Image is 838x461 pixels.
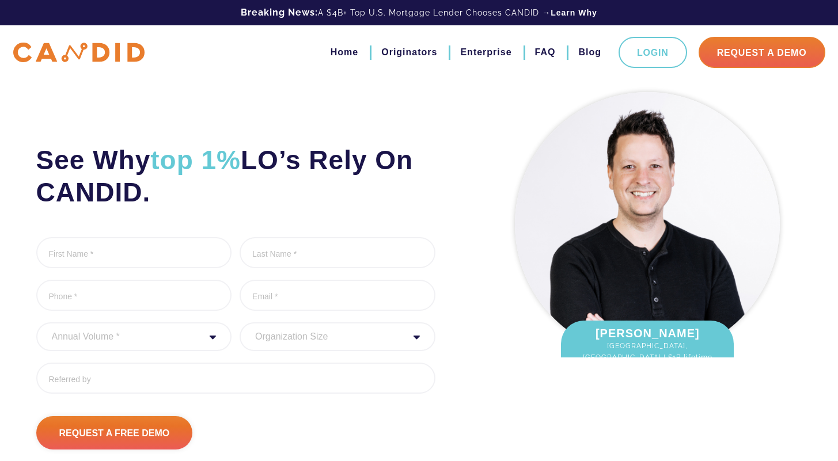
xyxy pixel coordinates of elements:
[240,237,435,268] input: Last Name *
[699,37,825,68] a: Request A Demo
[578,43,601,62] a: Blog
[36,280,232,311] input: Phone *
[535,43,556,62] a: FAQ
[150,145,241,175] span: top 1%
[13,43,145,63] img: CANDID APP
[572,340,722,375] span: [GEOGRAPHIC_DATA], [GEOGRAPHIC_DATA] | $1B lifetime fundings.
[240,280,435,311] input: Email *
[241,7,318,18] b: Breaking News:
[36,144,435,208] h2: See Why LO’s Rely On CANDID.
[551,7,597,18] a: Learn Why
[36,363,435,394] input: Referred by
[331,43,358,62] a: Home
[36,416,193,449] input: Request A Free Demo
[619,37,687,68] a: Login
[381,43,437,62] a: Originators
[36,237,232,268] input: First Name *
[561,321,734,380] div: [PERSON_NAME]
[460,43,511,62] a: Enterprise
